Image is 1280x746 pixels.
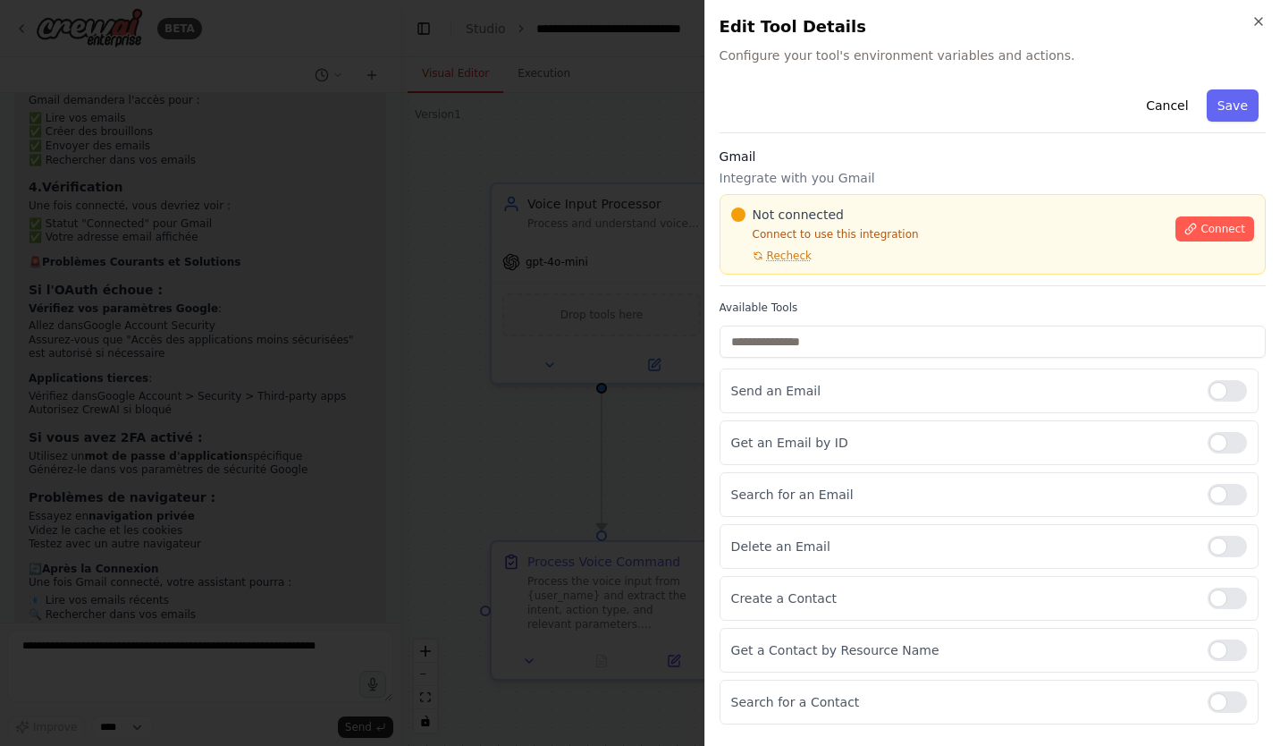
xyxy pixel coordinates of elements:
label: Available Tools [720,301,1266,315]
p: Connect to use this integration [731,227,1166,242]
h3: Gmail [720,148,1266,165]
span: Not connected [753,206,844,224]
span: Recheck [767,249,812,263]
button: Cancel [1135,89,1199,122]
p: Create a Contact [731,589,1193,607]
button: Recheck [731,249,812,263]
span: Connect [1200,222,1245,236]
p: Send an Email [731,382,1193,400]
p: Search for an Email [731,486,1193,504]
p: Delete an Email [731,538,1193,555]
h2: Edit Tool Details [720,14,1266,39]
button: Save [1207,89,1259,122]
p: Integrate with you Gmail [720,169,1266,187]
p: Search for a Contact [731,693,1193,711]
span: Configure your tool's environment variables and actions. [720,47,1266,64]
p: Get an Email by ID [731,434,1193,452]
p: Get a Contact by Resource Name [731,641,1193,659]
button: Connect [1175,216,1254,242]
